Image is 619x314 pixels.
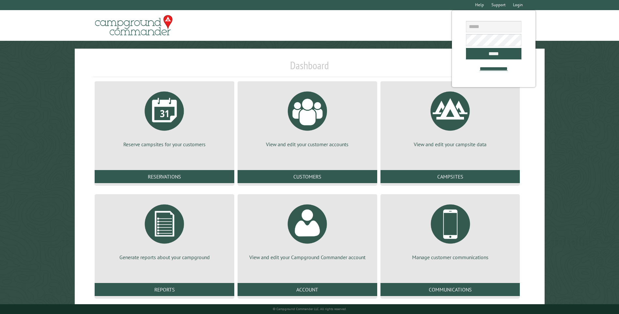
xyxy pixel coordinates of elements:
[95,170,234,183] a: Reservations
[273,307,347,311] small: © Campground Commander LLC. All rights reserved.
[380,283,520,296] a: Communications
[245,141,369,148] p: View and edit your customer accounts
[238,283,377,296] a: Account
[245,86,369,148] a: View and edit your customer accounts
[388,86,512,148] a: View and edit your campsite data
[93,59,526,77] h1: Dashboard
[238,170,377,183] a: Customers
[102,199,226,261] a: Generate reports about your campground
[102,141,226,148] p: Reserve campsites for your customers
[388,199,512,261] a: Manage customer communications
[388,141,512,148] p: View and edit your campsite data
[93,13,175,38] img: Campground Commander
[245,199,369,261] a: View and edit your Campground Commander account
[245,254,369,261] p: View and edit your Campground Commander account
[388,254,512,261] p: Manage customer communications
[102,254,226,261] p: Generate reports about your campground
[95,283,234,296] a: Reports
[380,170,520,183] a: Campsites
[102,86,226,148] a: Reserve campsites for your customers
